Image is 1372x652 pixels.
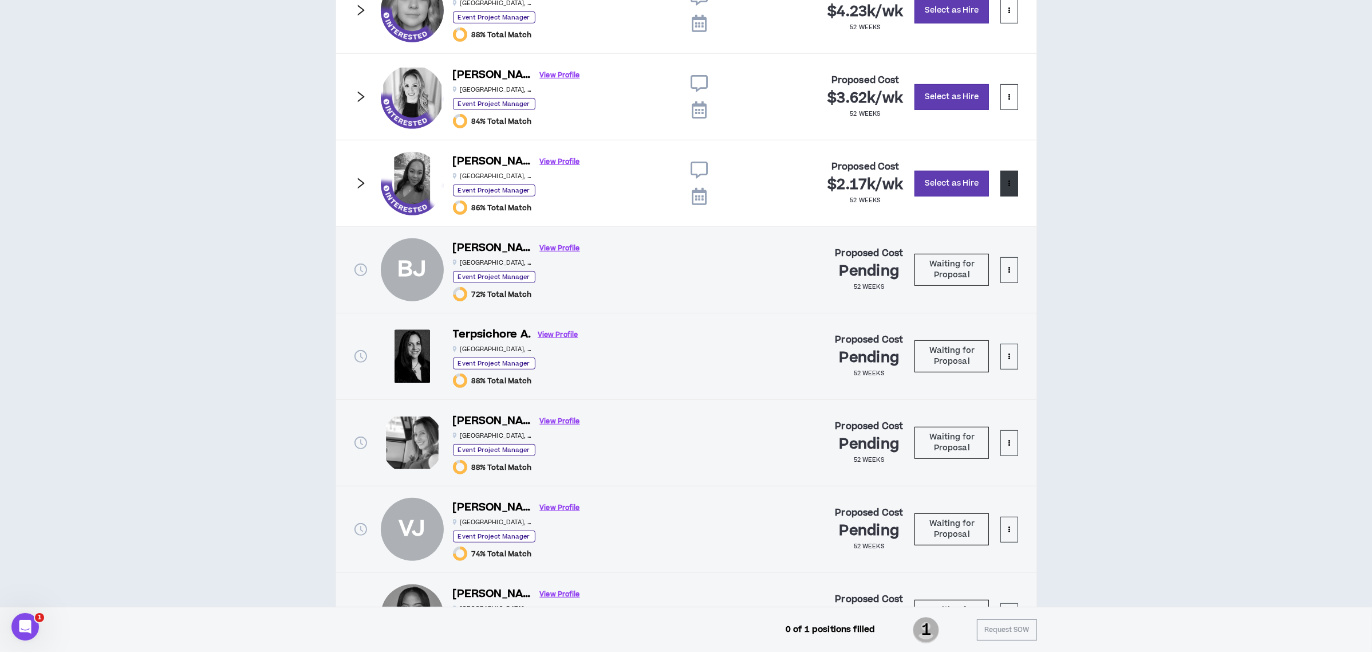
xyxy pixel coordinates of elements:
h4: Proposed Cost [831,162,900,172]
h4: Proposed Cost [831,75,900,86]
h2: Pending [839,522,900,540]
span: clock-circle [354,523,367,536]
span: clock-circle [354,437,367,449]
p: 52 weeks [854,369,885,378]
p: Event Project Manager [453,358,535,370]
p: Event Project Manager [453,184,535,197]
h6: [PERSON_NAME] [453,240,533,257]
h4: Proposed Cost [835,508,903,519]
span: right [354,91,367,103]
a: View Profile [540,498,580,518]
h6: [PERSON_NAME] [453,586,533,603]
h4: Proposed Cost [835,594,903,605]
div: Terpsichore A. [381,325,444,388]
p: Event Project Manager [453,98,535,110]
button: Select as Hire [914,84,989,110]
iframe: Intercom live chat [11,613,39,641]
a: View Profile [540,65,580,85]
button: Request SOW [977,619,1036,641]
a: View Profile [538,325,578,345]
button: Waiting for Proposal [914,254,989,286]
span: $3.62k / wk [827,88,903,108]
p: 52 weeks [854,282,885,292]
p: Event Project Manager [453,531,535,543]
div: Vonna J. [381,498,444,561]
p: Event Project Manager [453,444,535,456]
h6: Terpsichore A. [453,327,531,343]
span: 88% Total Match [472,463,532,472]
div: Brandie J. [381,238,444,301]
p: Event Project Manager [453,11,535,23]
a: View Profile [540,584,580,604]
span: 86% Total Match [472,203,532,213]
span: $4.23k / wk [827,2,903,22]
p: [GEOGRAPHIC_DATA] , [GEOGRAPHIC_DATA] [453,258,533,267]
a: View Profile [540,238,580,258]
span: 88% Total Match [472,376,532,386]
button: Select as Hire [914,171,989,197]
div: Anna F. [381,152,444,215]
span: $2.17k / wk [827,175,903,195]
h4: Proposed Cost [835,421,903,432]
p: 52 weeks [854,455,885,465]
span: 72% Total Match [472,290,532,299]
span: 1 [35,613,44,622]
h6: [PERSON_NAME] [453,67,533,84]
p: 52 weeks [850,23,881,32]
p: [GEOGRAPHIC_DATA] , [GEOGRAPHIC_DATA] [453,345,533,354]
p: 52 weeks [850,109,881,119]
span: 88% Total Match [472,30,532,40]
a: View Profile [540,152,580,172]
h4: Proposed Cost [835,248,903,259]
h6: [PERSON_NAME] [453,413,533,430]
p: Event Project Manager [453,271,535,283]
button: Waiting for Proposal [914,600,989,632]
span: 74% Total Match [472,549,532,559]
span: clock-circle [354,264,367,276]
p: [GEOGRAPHIC_DATA] , [GEOGRAPHIC_DATA] [453,604,533,613]
p: [GEOGRAPHIC_DATA] , [GEOGRAPHIC_DATA] [453,172,533,180]
div: Christin J. [381,584,444,647]
h6: [PERSON_NAME] [453,500,533,516]
div: Jen I. [381,411,444,474]
span: right [354,4,367,17]
button: Waiting for Proposal [914,427,989,459]
p: 52 weeks [854,542,885,551]
span: 1 [913,616,939,645]
p: [GEOGRAPHIC_DATA] , [GEOGRAPHIC_DATA] [453,85,533,94]
p: 0 of 1 positions filled [786,623,875,636]
p: [GEOGRAPHIC_DATA] , [GEOGRAPHIC_DATA] [453,518,533,527]
h2: Pending [839,349,900,367]
span: 84% Total Match [472,117,532,126]
h2: Pending [839,262,900,281]
span: right [354,177,367,190]
p: 52 weeks [850,196,881,205]
h2: Pending [839,435,900,454]
div: VJ [399,519,425,540]
span: clock-circle [354,350,367,363]
button: Waiting for Proposal [914,340,989,372]
div: BJ [397,260,427,281]
h6: [PERSON_NAME] [453,154,533,170]
a: View Profile [540,411,580,431]
p: [GEOGRAPHIC_DATA] , [GEOGRAPHIC_DATA] [453,431,533,440]
h4: Proposed Cost [835,335,903,345]
button: Waiting for Proposal [914,513,989,545]
div: Kelli E. [381,65,444,128]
